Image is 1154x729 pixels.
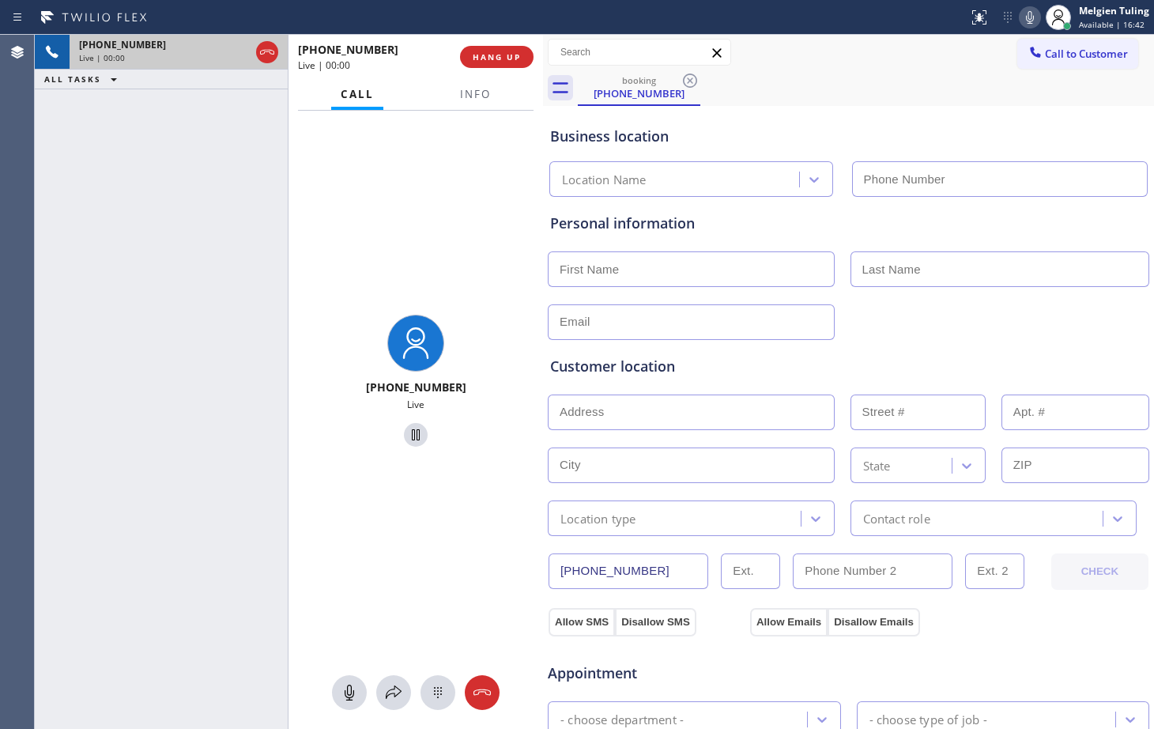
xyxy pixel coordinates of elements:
[331,79,383,110] button: Call
[548,663,746,684] span: Appointment
[35,70,133,89] button: ALL TASKS
[852,161,1148,197] input: Phone Number
[473,51,521,62] span: HANG UP
[1017,39,1138,69] button: Call to Customer
[407,398,424,411] span: Live
[863,509,930,527] div: Contact role
[615,608,696,636] button: Disallow SMS
[548,395,835,430] input: Address
[451,79,500,110] button: Info
[44,74,101,85] span: ALL TASKS
[562,171,647,189] div: Location Name
[1001,395,1149,430] input: Apt. #
[79,52,125,63] span: Live | 00:00
[965,553,1024,589] input: Ext. 2
[1045,47,1128,61] span: Call to Customer
[828,608,920,636] button: Disallow Emails
[579,70,699,104] div: (844) 958-2987
[404,423,428,447] button: Hold Customer
[465,675,500,710] button: Hang up
[341,87,374,101] span: Call
[560,710,684,728] div: - choose department -
[548,448,835,483] input: City
[1019,6,1041,28] button: Mute
[550,213,1147,234] div: Personal information
[850,395,986,430] input: Street #
[256,41,278,63] button: Hang up
[750,608,828,636] button: Allow Emails
[298,59,350,72] span: Live | 00:00
[579,74,699,86] div: booking
[548,304,835,340] input: Email
[1001,448,1149,483] input: ZIP
[332,675,367,710] button: Mute
[721,553,780,589] input: Ext.
[549,40,730,65] input: Search
[869,710,987,728] div: - choose type of job -
[376,675,411,710] button: Open directory
[366,380,466,395] span: [PHONE_NUMBER]
[793,553,952,589] input: Phone Number 2
[460,87,491,101] span: Info
[1079,19,1145,30] span: Available | 16:42
[549,608,615,636] button: Allow SMS
[460,46,534,68] button: HANG UP
[549,553,708,589] input: Phone Number
[550,356,1147,377] div: Customer location
[420,675,455,710] button: Open dialpad
[1079,4,1149,17] div: Melgien Tuling
[550,126,1147,147] div: Business location
[850,251,1150,287] input: Last Name
[548,251,835,287] input: First Name
[560,509,636,527] div: Location type
[1051,553,1148,590] button: CHECK
[863,456,891,474] div: State
[579,86,699,100] div: [PHONE_NUMBER]
[79,38,166,51] span: [PHONE_NUMBER]
[298,42,398,57] span: [PHONE_NUMBER]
